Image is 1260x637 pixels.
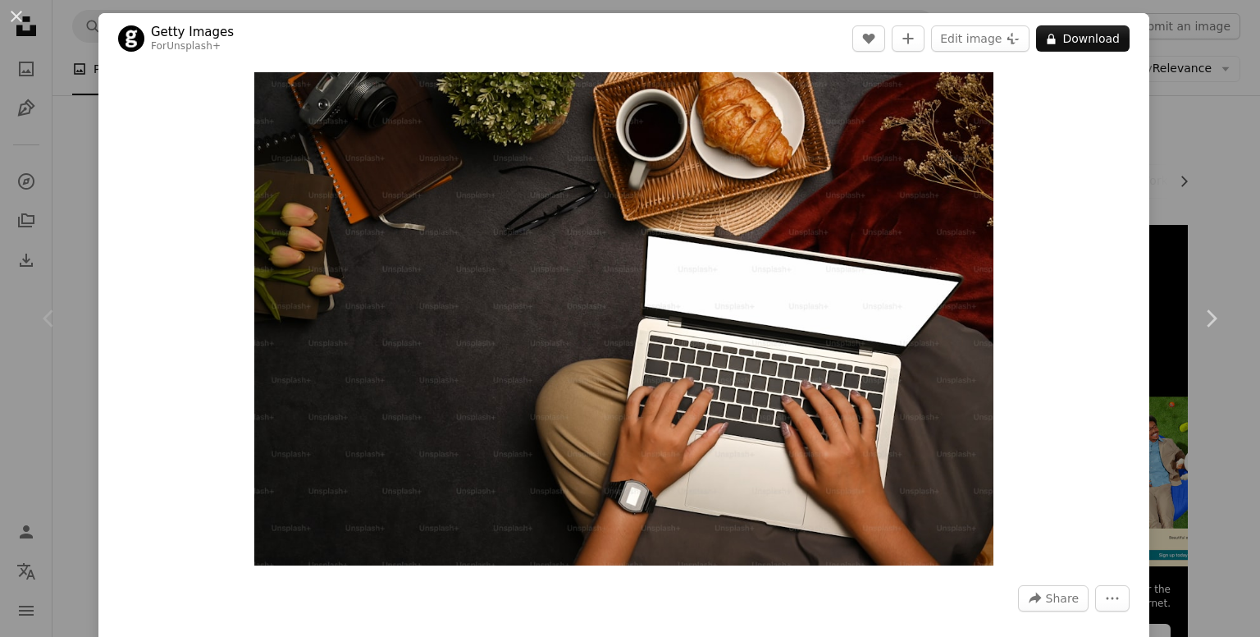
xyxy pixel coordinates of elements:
[254,72,994,566] button: Zoom in on this image
[254,72,994,566] img: Young woman sitting on carpet and using laptop computer.
[892,25,924,52] button: Add to Collection
[151,40,234,53] div: For
[151,24,234,40] a: Getty Images
[852,25,885,52] button: Like
[1162,240,1260,397] a: Next
[931,25,1029,52] button: Edit image
[1046,586,1079,611] span: Share
[167,40,221,52] a: Unsplash+
[1095,585,1130,612] button: More Actions
[1036,25,1130,52] button: Download
[1018,585,1089,612] button: Share this image
[118,25,144,52] img: Go to Getty Images's profile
